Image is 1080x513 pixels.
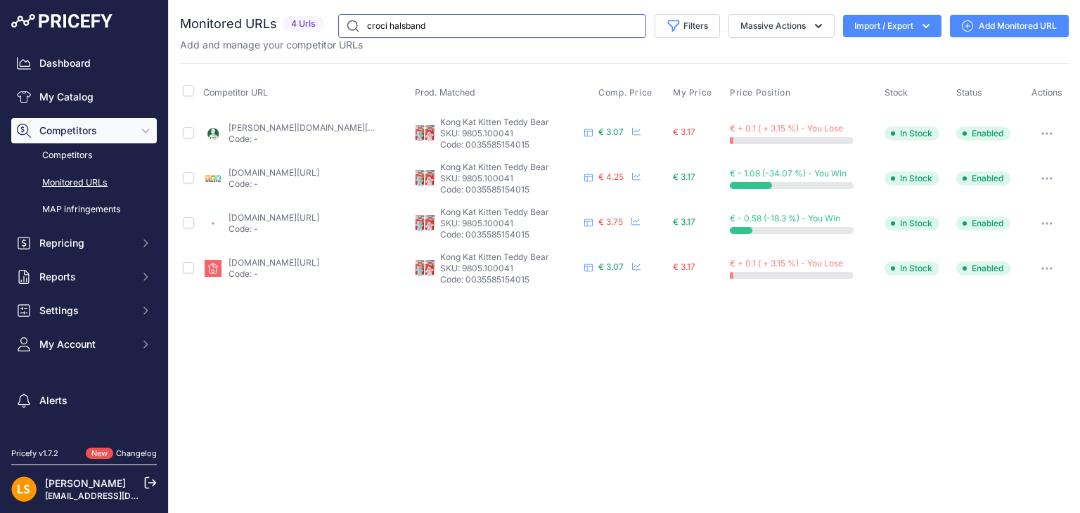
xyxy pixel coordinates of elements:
[45,491,192,501] a: [EMAIL_ADDRESS][DOMAIN_NAME]
[180,14,277,34] h2: Monitored URLs
[116,448,157,458] a: Changelog
[885,171,939,186] span: In Stock
[730,168,847,178] span: € - 1.08 (-34.07 %) - You Win
[440,162,549,172] span: Kong Kat Kitten Teddy Bear
[283,16,324,32] span: 4 Urls
[1031,87,1062,98] span: Actions
[673,261,695,272] span: € 3.17
[11,51,157,467] nav: Sidebar
[598,171,624,182] span: € 4.25
[39,124,131,138] span: Competitors
[11,143,157,168] a: Competitors
[11,84,157,110] a: My Catalog
[730,213,840,223] span: € - 0.58 (-18.3 %) - You Win
[440,128,579,139] p: SKU: 9805.100041
[440,218,579,229] p: SKU: 9805.100041
[673,87,712,98] span: My Price
[598,216,623,227] span: € 3.75
[415,87,475,98] span: Prod. Matched
[39,270,131,284] span: Reports
[598,126,624,137] span: € 3.07
[229,178,319,190] p: Code: -
[885,261,939,275] span: In Stock
[11,51,157,76] a: Dashboard
[229,268,319,280] p: Code: -
[11,448,58,460] div: Pricefy v1.7.2
[45,477,126,489] a: [PERSON_NAME]
[39,337,131,351] span: My Account
[440,252,549,262] span: Kong Kat Kitten Teddy Bear
[440,139,579,150] p: Code: 0035585154015
[203,87,268,98] span: Competitor URL
[950,15,1069,37] a: Add Monitored URL
[11,388,157,413] a: Alerts
[338,14,646,38] input: Search
[11,197,157,222] a: MAP infringements
[11,14,112,28] img: Pricefy Logo
[440,229,579,240] p: Code: 0035585154015
[229,223,319,235] p: Code: -
[673,216,695,227] span: € 3.17
[39,236,131,250] span: Repricing
[956,87,982,98] span: Status
[11,298,157,323] button: Settings
[956,261,1010,275] span: Enabled
[86,448,113,460] span: New
[440,173,579,184] p: SKU: 9805.100041
[229,134,375,145] p: Code: -
[39,304,131,318] span: Settings
[11,171,157,195] a: Monitored URLs
[598,87,652,98] span: Comp. Price
[598,87,655,98] button: Comp. Price
[440,207,549,217] span: Kong Kat Kitten Teddy Bear
[885,216,939,230] span: In Stock
[673,126,695,137] span: € 3.17
[956,126,1010,141] span: Enabled
[730,123,843,134] span: € + 0.1 ( + 3.15 %) - You Lose
[885,126,939,141] span: In Stock
[730,87,793,98] button: Price Position
[885,87,908,98] span: Stock
[598,261,624,272] span: € 3.07
[843,15,941,37] button: Import / Export
[440,274,579,285] p: Code: 0035585154015
[655,14,720,38] button: Filters
[11,264,157,290] button: Reports
[229,122,387,133] a: [PERSON_NAME][DOMAIN_NAME][URL]
[730,258,843,268] span: € + 0.1 ( + 3.15 %) - You Lose
[440,184,579,195] p: Code: 0035585154015
[229,212,319,223] a: [DOMAIN_NAME][URL]
[728,14,835,38] button: Massive Actions
[730,87,790,98] span: Price Position
[229,167,319,178] a: [DOMAIN_NAME][URL]
[11,118,157,143] button: Competitors
[673,87,715,98] button: My Price
[673,171,695,182] span: € 3.17
[440,117,549,127] span: Kong Kat Kitten Teddy Bear
[956,171,1010,186] span: Enabled
[11,332,157,357] button: My Account
[229,257,319,268] a: [DOMAIN_NAME][URL]
[956,216,1010,230] span: Enabled
[180,38,363,52] p: Add and manage your competitor URLs
[11,230,157,256] button: Repricing
[440,263,579,274] p: SKU: 9805.100041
